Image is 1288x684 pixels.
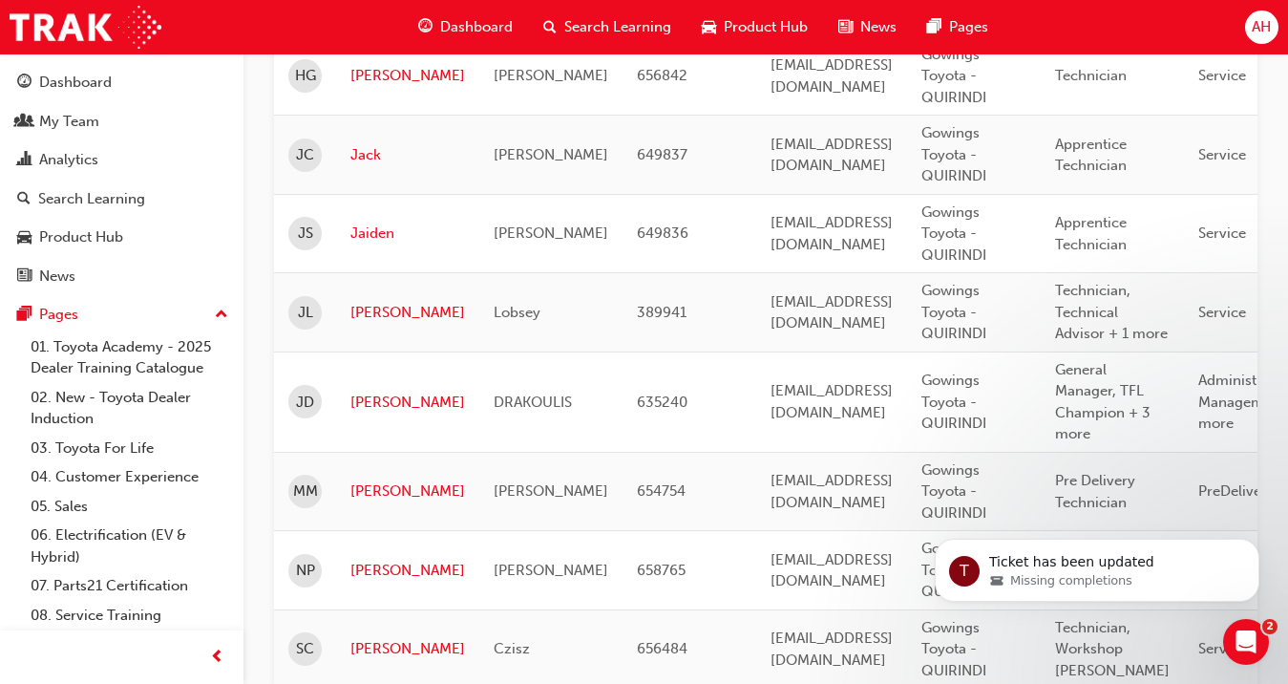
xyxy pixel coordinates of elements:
[494,562,608,579] span: [PERSON_NAME]
[921,461,986,522] span: Gowings Toyota - QUIRINDI
[17,114,32,131] span: people-icon
[949,16,988,38] span: Pages
[921,46,986,106] span: Gowings Toyota - QUIRINDI
[418,15,433,39] span: guage-icon
[8,259,236,294] a: News
[8,182,236,217] a: Search Learning
[350,223,465,245] a: Jaiden
[17,152,32,169] span: chart-icon
[8,65,236,100] a: Dashboard
[350,302,465,324] a: [PERSON_NAME]
[921,619,986,679] span: Gowings Toyota - QUIRINDI
[771,630,893,669] span: [EMAIL_ADDRESS][DOMAIN_NAME]
[702,15,716,39] span: car-icon
[494,224,608,242] span: [PERSON_NAME]
[350,638,465,660] a: [PERSON_NAME]
[295,65,316,87] span: HG
[494,394,572,411] span: DRAKOULIS
[921,282,986,342] span: Gowings Toyota - QUIRINDI
[23,462,236,492] a: 04. Customer Experience
[494,640,530,657] span: Czisz
[771,472,893,511] span: [EMAIL_ADDRESS][DOMAIN_NAME]
[1055,619,1170,679] span: Technician, Workshop [PERSON_NAME]
[860,16,897,38] span: News
[1055,214,1127,253] span: Apprentice Technician
[23,521,236,571] a: 06. Electrification (EV & Hybrid)
[39,226,123,248] div: Product Hub
[23,332,236,383] a: 01. Toyota Academy - 2025 Dealer Training Catalogue
[440,16,513,38] span: Dashboard
[637,562,686,579] span: 658765
[350,481,465,502] a: [PERSON_NAME]
[39,266,75,288] div: News
[17,307,32,324] span: pages-icon
[771,382,893,421] span: [EMAIL_ADDRESS][DOMAIN_NAME]
[927,15,941,39] span: pages-icon
[771,136,893,175] span: [EMAIL_ADDRESS][DOMAIN_NAME]
[528,8,686,47] a: search-iconSearch Learning
[23,383,236,434] a: 02. New - Toyota Dealer Induction
[494,304,540,321] span: Lobsey
[298,302,313,324] span: JL
[23,492,236,522] a: 05. Sales
[771,551,893,590] span: [EMAIL_ADDRESS][DOMAIN_NAME]
[1198,482,1275,500] span: PreDelivery
[1198,304,1246,321] span: Service
[8,297,236,332] button: Pages
[921,203,986,264] span: Gowings Toyota - QUIRINDI
[494,482,608,500] span: [PERSON_NAME]
[1055,282,1168,342] span: Technician, Technical Advisor + 1 more
[350,144,465,166] a: Jack
[494,67,608,84] span: [PERSON_NAME]
[1223,619,1269,665] iframe: Intercom live chat
[564,16,671,38] span: Search Learning
[637,304,686,321] span: 389941
[17,268,32,286] span: news-icon
[8,220,236,255] a: Product Hub
[921,124,986,184] span: Gowings Toyota - QUIRINDI
[838,15,853,39] span: news-icon
[17,75,32,92] span: guage-icon
[771,214,893,253] span: [EMAIL_ADDRESS][DOMAIN_NAME]
[1198,146,1246,163] span: Service
[823,8,912,47] a: news-iconNews
[921,372,986,432] span: Gowings Toyota - QUIRINDI
[637,67,687,84] span: 656842
[39,149,98,171] div: Analytics
[296,144,314,166] span: JC
[637,640,687,657] span: 656484
[38,188,145,210] div: Search Learning
[686,8,823,47] a: car-iconProduct Hub
[17,229,32,246] span: car-icon
[296,392,314,414] span: JD
[210,646,224,670] span: prev-icon
[17,191,31,208] span: search-icon
[8,142,236,178] a: Analytics
[724,16,808,38] span: Product Hub
[39,304,78,326] div: Pages
[1262,619,1277,634] span: 2
[39,111,99,133] div: My Team
[1055,136,1127,175] span: Apprentice Technician
[23,571,236,601] a: 07. Parts21 Certification
[1198,224,1246,242] span: Service
[494,146,608,163] span: [PERSON_NAME]
[543,15,557,39] span: search-icon
[1055,361,1151,443] span: General Manager, TFL Champion + 3 more
[8,61,236,297] button: DashboardMy TeamAnalyticsSearch LearningProduct HubNews
[403,8,528,47] a: guage-iconDashboard
[215,303,228,328] span: up-icon
[912,8,1003,47] a: pages-iconPages
[39,72,112,94] div: Dashboard
[637,482,686,500] span: 654754
[10,6,161,49] img: Trak
[637,146,687,163] span: 649837
[23,630,236,659] a: 09. Technical Training
[298,223,313,245] span: JS
[1198,640,1246,657] span: Service
[350,392,465,414] a: [PERSON_NAME]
